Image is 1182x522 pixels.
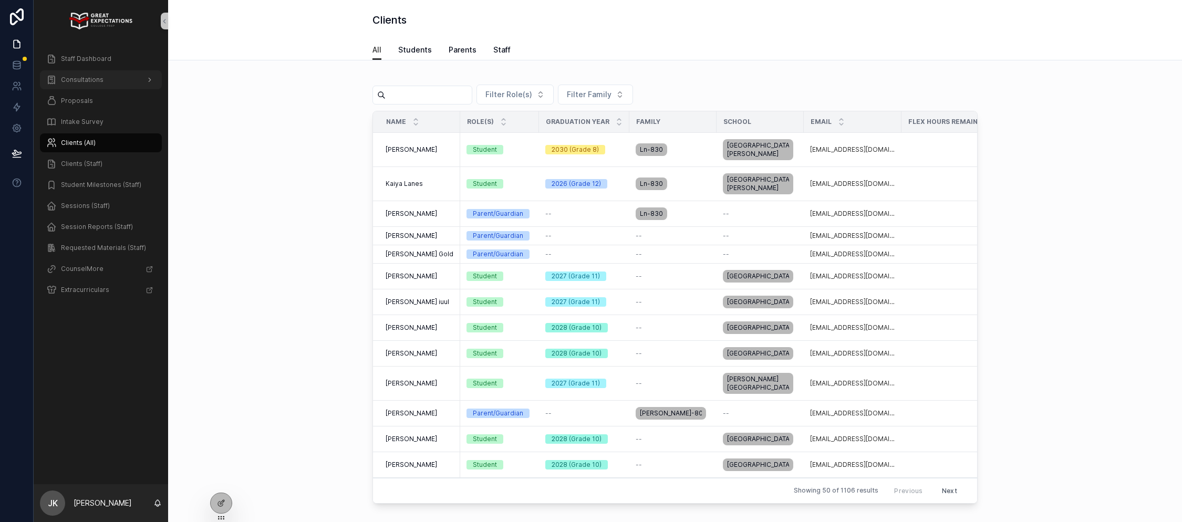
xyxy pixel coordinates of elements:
[908,180,1003,188] a: 0.00
[40,91,162,110] a: Proposals
[810,250,895,258] a: [EMAIL_ADDRESS][DOMAIN_NAME]
[386,118,406,126] span: Name
[723,232,797,240] a: --
[640,180,663,188] span: Ln-830
[473,349,497,358] div: Student
[386,180,423,188] span: Kaiya Lanes
[40,238,162,257] a: Requested Materials (Staff)
[449,45,476,55] span: Parents
[636,232,710,240] a: --
[476,85,554,105] button: Select Button
[466,209,533,218] a: Parent/Guardian
[810,210,895,218] a: [EMAIL_ADDRESS][DOMAIN_NAME]
[466,297,533,307] a: Student
[40,133,162,152] a: Clients (All)
[640,145,663,154] span: Ln-830
[636,461,642,469] span: --
[372,40,381,60] a: All
[723,456,797,473] a: [GEOGRAPHIC_DATA]
[466,272,533,281] a: Student
[473,145,497,154] div: Student
[545,409,552,417] span: --
[545,323,623,332] a: 2028 (Grade 10)
[386,379,437,388] span: [PERSON_NAME]
[473,249,523,259] div: Parent/Guardian
[723,371,797,396] a: [PERSON_NAME][GEOGRAPHIC_DATA]
[908,409,1003,417] span: 0.00
[558,85,633,105] button: Select Button
[636,435,710,443] a: --
[552,145,599,154] div: 2030 (Grade 8)
[908,118,990,126] span: Flex Hours Remaining
[386,232,437,240] span: [PERSON_NAME]
[545,272,623,281] a: 2027 (Grade 11)
[466,179,533,189] a: Student
[810,409,895,417] a: [EMAIL_ADDRESS][DOMAIN_NAME]
[636,250,642,258] span: --
[552,297,600,307] div: 2027 (Grade 11)
[386,272,437,280] span: [PERSON_NAME]
[908,435,1003,443] a: 0.00
[386,349,454,358] a: [PERSON_NAME]
[810,379,895,388] a: [EMAIL_ADDRESS][DOMAIN_NAME]
[636,379,710,388] a: --
[386,379,454,388] a: [PERSON_NAME]
[727,272,789,280] span: [GEOGRAPHIC_DATA]
[727,175,789,192] span: [GEOGRAPHIC_DATA][PERSON_NAME]
[640,409,702,417] span: [PERSON_NAME]-805
[485,89,532,100] span: Filter Role(s)
[61,202,110,210] span: Sessions (Staff)
[466,249,533,259] a: Parent/Guardian
[473,323,497,332] div: Student
[810,298,895,306] a: [EMAIL_ADDRESS][DOMAIN_NAME]
[810,145,895,154] a: [EMAIL_ADDRESS][DOMAIN_NAME]
[723,431,797,447] a: [GEOGRAPHIC_DATA]
[61,181,141,189] span: Student Milestones (Staff)
[493,45,511,55] span: Staff
[386,210,454,218] a: [PERSON_NAME]
[372,13,407,27] h1: Clients
[473,297,497,307] div: Student
[61,118,103,126] span: Intake Survey
[727,323,789,332] span: [GEOGRAPHIC_DATA]
[61,265,103,273] span: CounselMore
[636,349,710,358] a: --
[545,379,623,388] a: 2027 (Grade 11)
[636,250,710,258] a: --
[386,250,454,258] a: [PERSON_NAME] Gold
[545,232,623,240] a: --
[640,210,663,218] span: Ln-830
[723,409,797,417] a: --
[723,409,729,417] span: --
[723,250,797,258] a: --
[40,280,162,299] a: Extracurriculars
[636,141,710,158] a: Ln-830
[473,209,523,218] div: Parent/Guardian
[69,13,132,29] img: App logo
[40,49,162,68] a: Staff Dashboard
[727,349,789,358] span: [GEOGRAPHIC_DATA]
[467,118,494,126] span: Role(s)
[386,349,437,358] span: [PERSON_NAME]
[723,210,797,218] a: --
[935,483,965,499] button: Next
[386,461,437,469] span: [PERSON_NAME]
[636,405,710,422] a: [PERSON_NAME]-805
[636,232,642,240] span: --
[466,379,533,388] a: Student
[727,375,789,392] span: [PERSON_NAME][GEOGRAPHIC_DATA]
[727,435,789,443] span: [GEOGRAPHIC_DATA]
[908,461,1003,469] span: 0.00
[493,40,511,61] a: Staff
[552,379,600,388] div: 2027 (Grade 11)
[61,97,93,105] span: Proposals
[810,180,895,188] a: [EMAIL_ADDRESS][DOMAIN_NAME]
[74,498,132,508] p: [PERSON_NAME]
[386,210,437,218] span: [PERSON_NAME]
[810,323,895,332] a: [EMAIL_ADDRESS][DOMAIN_NAME]
[466,349,533,358] a: Student
[908,250,1003,258] a: 0.00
